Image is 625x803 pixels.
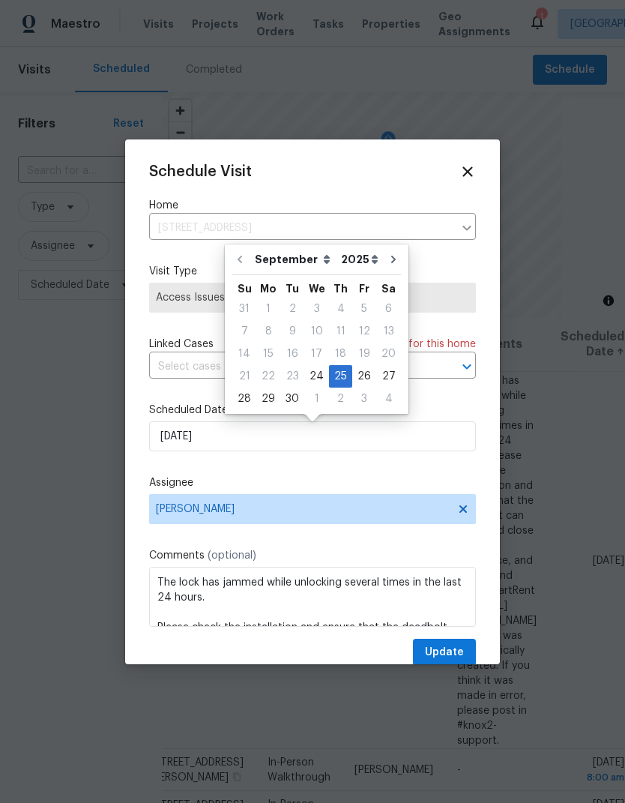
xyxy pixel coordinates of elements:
[376,365,401,388] div: Sat Sep 27 2025
[304,320,329,343] div: Wed Sep 10 2025
[232,321,256,342] div: 7
[329,298,352,319] div: 4
[280,321,304,342] div: 9
[304,321,329,342] div: 10
[232,366,256,387] div: 21
[304,388,329,409] div: 1
[149,337,214,352] span: Linked Cases
[329,298,352,320] div: Thu Sep 04 2025
[381,283,396,294] abbr: Saturday
[256,321,280,342] div: 8
[352,343,376,365] div: Fri Sep 19 2025
[376,298,401,320] div: Sat Sep 06 2025
[376,343,401,364] div: 20
[256,365,280,388] div: Mon Sep 22 2025
[280,298,304,319] div: 2
[352,298,376,320] div: Fri Sep 05 2025
[232,388,256,409] div: 28
[149,403,476,418] label: Scheduled Date
[156,290,469,305] span: Access Issues
[304,388,329,410] div: Wed Oct 01 2025
[413,639,476,667] button: Update
[329,343,352,365] div: Thu Sep 18 2025
[337,248,382,271] select: Year
[329,320,352,343] div: Thu Sep 11 2025
[309,283,325,294] abbr: Wednesday
[232,343,256,364] div: 14
[149,264,476,279] label: Visit Type
[229,244,251,274] button: Go to previous month
[359,283,369,294] abbr: Friday
[156,503,450,515] span: [PERSON_NAME]
[232,365,256,388] div: Sun Sep 21 2025
[149,548,476,563] label: Comments
[425,643,464,662] span: Update
[149,421,476,451] input: M/D/YYYY
[352,366,376,387] div: 26
[280,365,304,388] div: Tue Sep 23 2025
[352,388,376,409] div: 3
[352,365,376,388] div: Fri Sep 26 2025
[149,164,252,179] span: Schedule Visit
[352,298,376,319] div: 5
[232,320,256,343] div: Sun Sep 07 2025
[280,366,304,387] div: 23
[232,388,256,410] div: Sun Sep 28 2025
[232,298,256,320] div: Sun Aug 31 2025
[456,356,477,377] button: Open
[376,366,401,387] div: 27
[260,283,277,294] abbr: Monday
[149,198,476,213] label: Home
[208,550,256,561] span: (optional)
[149,355,434,379] input: Select cases
[286,283,299,294] abbr: Tuesday
[376,298,401,319] div: 6
[352,388,376,410] div: Fri Oct 03 2025
[304,365,329,388] div: Wed Sep 24 2025
[149,217,453,240] input: Enter in an address
[376,320,401,343] div: Sat Sep 13 2025
[256,343,280,364] div: 15
[251,248,337,271] select: Month
[256,298,280,319] div: 1
[304,298,329,319] div: 3
[329,321,352,342] div: 11
[376,321,401,342] div: 13
[329,366,352,387] div: 25
[304,343,329,364] div: 17
[329,388,352,409] div: 2
[149,475,476,490] label: Assignee
[304,343,329,365] div: Wed Sep 17 2025
[256,320,280,343] div: Mon Sep 08 2025
[256,388,280,410] div: Mon Sep 29 2025
[352,343,376,364] div: 19
[232,343,256,365] div: Sun Sep 14 2025
[149,567,476,627] textarea: The lock has jammed while unlocking several times in the last 24 hours. Please check the installa...
[329,365,352,388] div: Thu Sep 25 2025
[256,366,280,387] div: 22
[352,321,376,342] div: 12
[280,343,304,365] div: Tue Sep 16 2025
[459,163,476,180] span: Close
[280,298,304,320] div: Tue Sep 02 2025
[352,320,376,343] div: Fri Sep 12 2025
[329,388,352,410] div: Thu Oct 02 2025
[280,320,304,343] div: Tue Sep 09 2025
[376,388,401,409] div: 4
[238,283,252,294] abbr: Sunday
[280,343,304,364] div: 16
[304,366,329,387] div: 24
[333,283,348,294] abbr: Thursday
[329,343,352,364] div: 18
[376,388,401,410] div: Sat Oct 04 2025
[304,298,329,320] div: Wed Sep 03 2025
[232,298,256,319] div: 31
[280,388,304,410] div: Tue Sep 30 2025
[256,343,280,365] div: Mon Sep 15 2025
[280,388,304,409] div: 30
[382,244,405,274] button: Go to next month
[256,298,280,320] div: Mon Sep 01 2025
[376,343,401,365] div: Sat Sep 20 2025
[256,388,280,409] div: 29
